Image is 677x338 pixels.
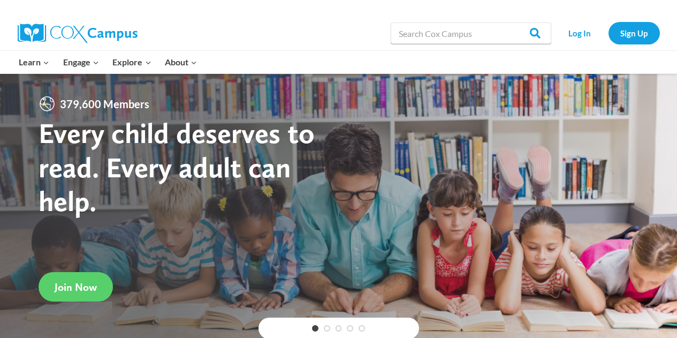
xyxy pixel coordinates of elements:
a: Join Now [39,272,113,302]
strong: Every child deserves to read. Every adult can help. [39,116,315,218]
a: 2 [324,325,330,332]
input: Search Cox Campus [391,22,551,44]
a: 5 [359,325,365,332]
nav: Secondary Navigation [557,22,660,44]
a: 1 [312,325,318,332]
a: Log In [557,22,603,44]
span: Explore [112,55,151,69]
a: 4 [347,325,353,332]
span: Learn [19,55,49,69]
span: Engage [63,55,99,69]
img: Cox Campus [18,24,138,43]
a: Sign Up [608,22,660,44]
span: About [165,55,197,69]
span: 379,600 Members [56,95,154,112]
nav: Primary Navigation [12,51,204,73]
a: 3 [336,325,342,332]
span: Join Now [55,281,97,294]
